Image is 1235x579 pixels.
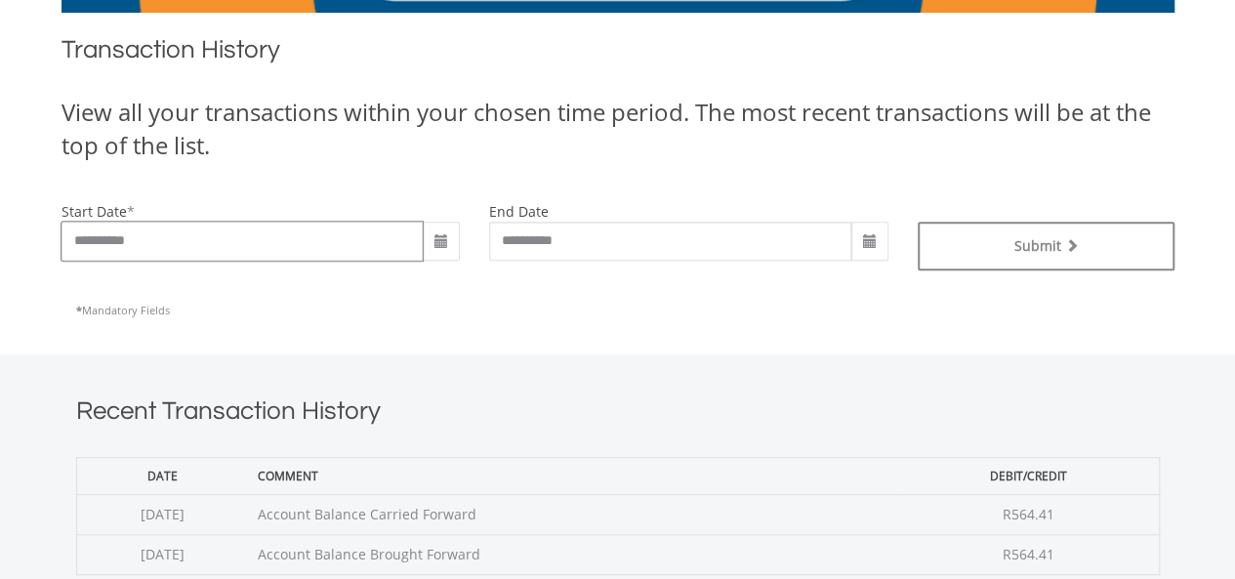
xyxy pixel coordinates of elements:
td: [DATE] [76,494,248,534]
td: Account Balance Carried Forward [248,494,898,534]
button: Submit [918,222,1174,270]
td: [DATE] [76,534,248,574]
th: Comment [248,457,898,494]
h1: Recent Transaction History [76,393,1160,437]
th: Debit/Credit [898,457,1159,494]
h1: Transaction History [62,32,1174,76]
span: Mandatory Fields [76,303,170,317]
th: Date [76,457,248,494]
label: end date [489,202,549,221]
span: R564.41 [1003,545,1054,563]
div: View all your transactions within your chosen time period. The most recent transactions will be a... [62,96,1174,163]
label: start date [62,202,127,221]
span: R564.41 [1003,505,1054,523]
td: Account Balance Brought Forward [248,534,898,574]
